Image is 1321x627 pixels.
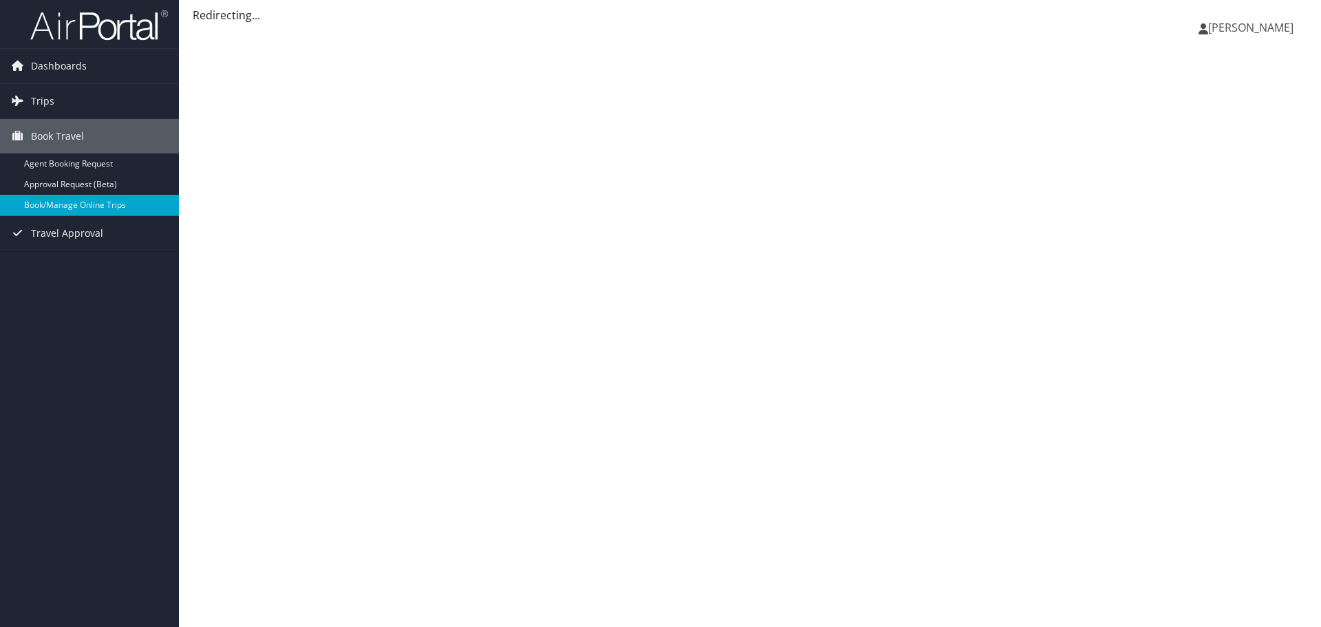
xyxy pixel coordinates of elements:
[1199,7,1307,48] a: [PERSON_NAME]
[1208,20,1293,35] span: [PERSON_NAME]
[31,216,103,251] span: Travel Approval
[31,49,87,83] span: Dashboards
[193,7,1307,23] div: Redirecting...
[31,119,84,153] span: Book Travel
[31,84,54,118] span: Trips
[30,9,168,41] img: airportal-logo.png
